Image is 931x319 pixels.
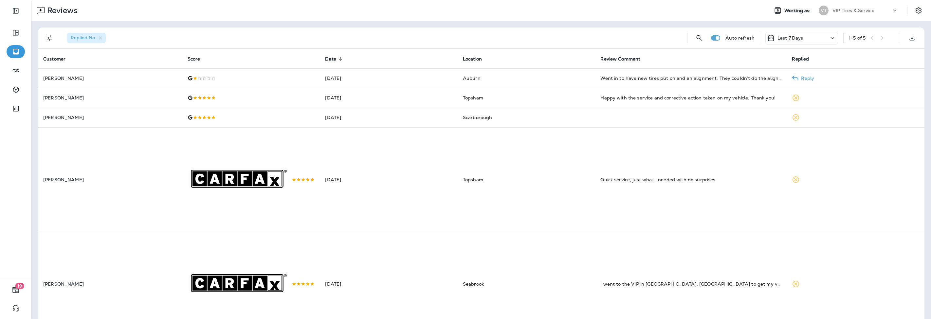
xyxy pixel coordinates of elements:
p: Reviews [45,6,78,15]
span: Topsham [463,95,483,101]
span: Auburn [463,75,481,81]
div: Replied:No [67,33,106,43]
td: [DATE] [320,88,457,108]
button: Search Reviews [693,31,706,44]
p: Auto refresh [725,35,755,41]
button: Filters [43,31,56,44]
span: Customer [43,56,74,62]
span: Seabrook [463,281,484,287]
button: Settings [913,5,924,16]
p: [PERSON_NAME] [43,177,177,182]
button: 19 [7,283,25,296]
div: 1 - 5 of 5 [849,35,866,41]
p: [PERSON_NAME] [43,115,177,120]
span: Date [325,56,336,62]
span: Scarborough [463,115,492,120]
div: Quick service, just what I needed with no surprises [600,176,781,183]
span: Replied : No [71,35,95,41]
span: Replied [792,56,809,62]
span: 19 [15,283,24,289]
p: [PERSON_NAME] [43,95,177,100]
span: Topsham [463,177,483,183]
span: Score [188,56,200,62]
p: Reply [798,76,814,81]
div: I went to the VIP in Seabrook, NH to get my van inspected . Great place ! Quick and fair price. T... [600,281,781,287]
span: Location [463,56,490,62]
span: Replied [792,56,817,62]
td: [DATE] [320,108,457,127]
span: Date [325,56,345,62]
span: Working as: [784,8,812,13]
p: VIP Tires & Service [832,8,874,13]
div: VT [819,6,829,15]
button: Expand Sidebar [7,4,25,17]
span: Review Comment [600,56,649,62]
button: Export as CSV [905,31,919,44]
p: Last 7 Days [777,35,803,41]
span: Customer [43,56,65,62]
div: Went in to have new tires put on and an alignment. They couldn’t do the alignment due to a contro... [600,75,781,81]
span: Score [188,56,209,62]
p: [PERSON_NAME] [43,281,177,287]
span: Location [463,56,482,62]
span: Review Comment [600,56,640,62]
td: [DATE] [320,68,457,88]
td: [DATE] [320,127,457,232]
div: Happy with the service and corrective action taken on my vehicle. Thank you! [600,95,781,101]
p: [PERSON_NAME] [43,76,177,81]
